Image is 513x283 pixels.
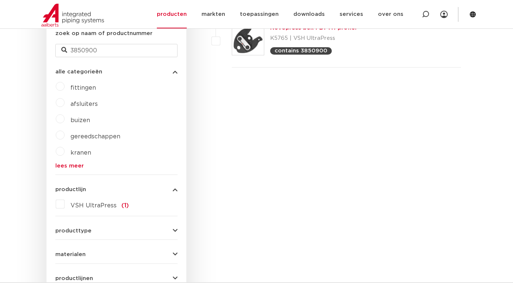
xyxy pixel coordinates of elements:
label: zoek op naam of productnummer [55,29,152,38]
span: producttype [55,228,92,234]
span: productlijn [55,187,86,192]
a: afsluiters [70,101,98,107]
a: lees meer [55,163,178,169]
button: materialen [55,252,178,257]
img: Thumbnail for Novopress bek PB1 TH-profiel [232,23,264,55]
button: productlijn [55,187,178,192]
span: VSH UltraPress [70,203,117,208]
button: productlijnen [55,276,178,281]
a: fittingen [70,85,96,91]
p: contains 3850900 [275,48,327,54]
span: (1) [121,203,129,208]
input: zoeken [55,44,178,57]
p: K5765 | VSH UltraPress [270,32,357,44]
a: gereedschappen [70,134,120,139]
button: producttype [55,228,178,234]
span: productlijnen [55,276,93,281]
a: kranen [70,150,91,156]
button: alle categorieën [55,69,178,75]
a: buizen [70,117,90,123]
span: materialen [55,252,86,257]
span: alle categorieën [55,69,102,75]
